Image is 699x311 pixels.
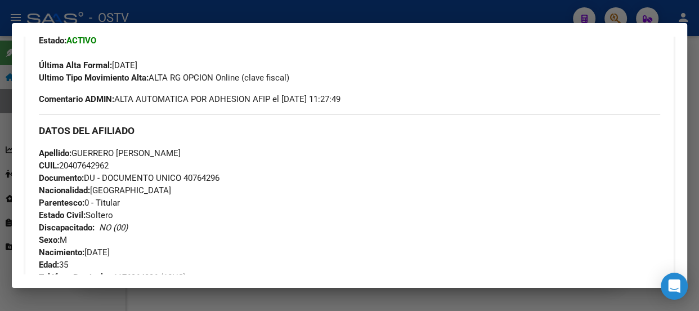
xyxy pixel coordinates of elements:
strong: Estado Civil: [39,210,86,220]
strong: Discapacitado: [39,223,95,233]
span: M [39,235,67,245]
strong: Nacimiento: [39,247,84,257]
span: [DATE] [39,247,110,257]
strong: Ultimo Tipo Movimiento Alta: [39,73,149,83]
span: DU - DOCUMENTO UNICO 40764296 [39,173,219,183]
strong: Parentesco: [39,198,84,208]
span: [DATE] [39,60,137,70]
span: ALTA RG OPCION Online (clave fiscal) [39,73,289,83]
strong: Nacionalidad: [39,185,90,196]
h3: DATOS DEL AFILIADO [39,125,660,137]
strong: CUIL: [39,161,59,171]
span: 0 - Titular [39,198,120,208]
strong: Teléfono Particular: [39,272,113,282]
strong: Comentario ADMIN: [39,94,114,104]
i: NO (00) [99,223,128,233]
span: ALTA AUTOMATICA POR ADHESION AFIP el [DATE] 11:27:49 [39,93,340,105]
strong: Última Alta Formal: [39,60,112,70]
strong: Apellido: [39,148,71,158]
strong: Documento: [39,173,84,183]
strong: ACTIVO [66,35,96,46]
strong: Estado: [39,35,66,46]
span: 1176064006 (13HS) [39,272,186,282]
span: GUERRERO [PERSON_NAME] [39,148,181,158]
strong: Edad: [39,260,59,270]
strong: Sexo: [39,235,60,245]
div: Open Intercom Messenger [661,273,688,300]
span: [GEOGRAPHIC_DATA] [39,185,171,196]
span: 20407642962 [39,161,109,171]
span: 35 [39,260,68,270]
span: Soltero [39,210,113,220]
